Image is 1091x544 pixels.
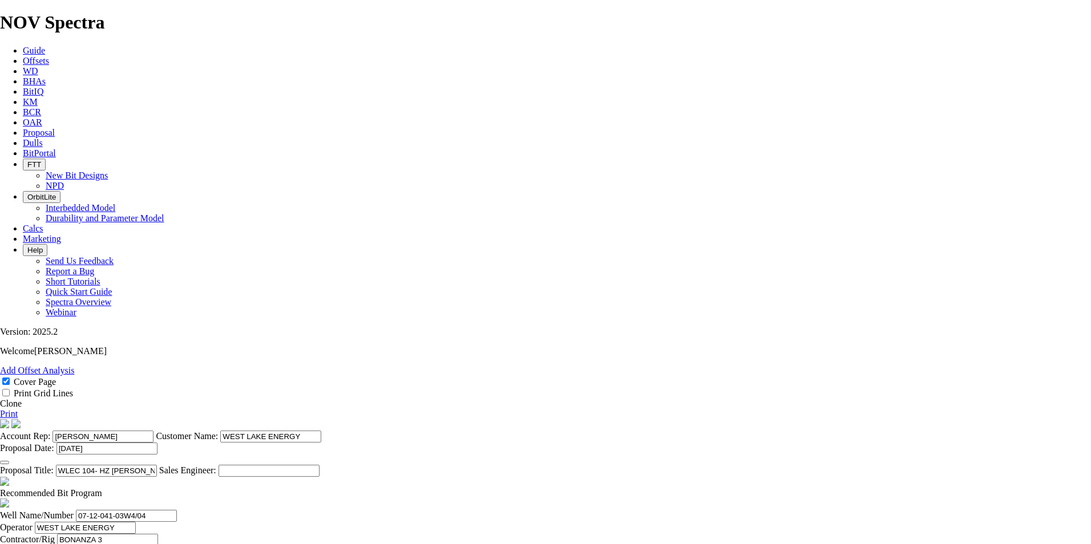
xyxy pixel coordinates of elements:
button: OrbitLite [23,191,60,203]
a: Short Tutorials [46,277,100,286]
a: Dulls [23,138,43,148]
a: BCR [23,107,41,117]
a: WD [23,66,38,76]
a: Marketing [23,234,61,243]
a: OAR [23,117,42,127]
button: FTT [23,159,46,170]
a: Spectra Overview [46,297,111,307]
a: Calcs [23,224,43,233]
a: Quick Start Guide [46,287,112,297]
a: Webinar [46,307,76,317]
label: Sales Engineer: [159,465,216,475]
span: FTT [27,160,41,169]
a: Offsets [23,56,49,66]
a: Guide [23,46,45,55]
span: OrbitLite [27,193,56,201]
label: Print Grid Lines [14,388,73,398]
a: New Bit Designs [46,170,108,180]
a: Report a Bug [46,266,94,276]
a: Durability and Parameter Model [46,213,164,223]
a: NPD [46,181,64,190]
a: Interbedded Model [46,203,115,213]
a: Proposal [23,128,55,137]
span: [PERSON_NAME] [34,346,107,356]
label: Cover Page [14,377,56,387]
a: KM [23,97,38,107]
a: Send Us Feedback [46,256,114,266]
button: Help [23,244,47,256]
a: BitIQ [23,87,43,96]
label: Customer Name: [156,431,218,441]
a: BitPortal [23,148,56,158]
a: BHAs [23,76,46,86]
img: cover-graphic.e5199e77.png [11,419,21,428]
span: Help [27,246,43,254]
